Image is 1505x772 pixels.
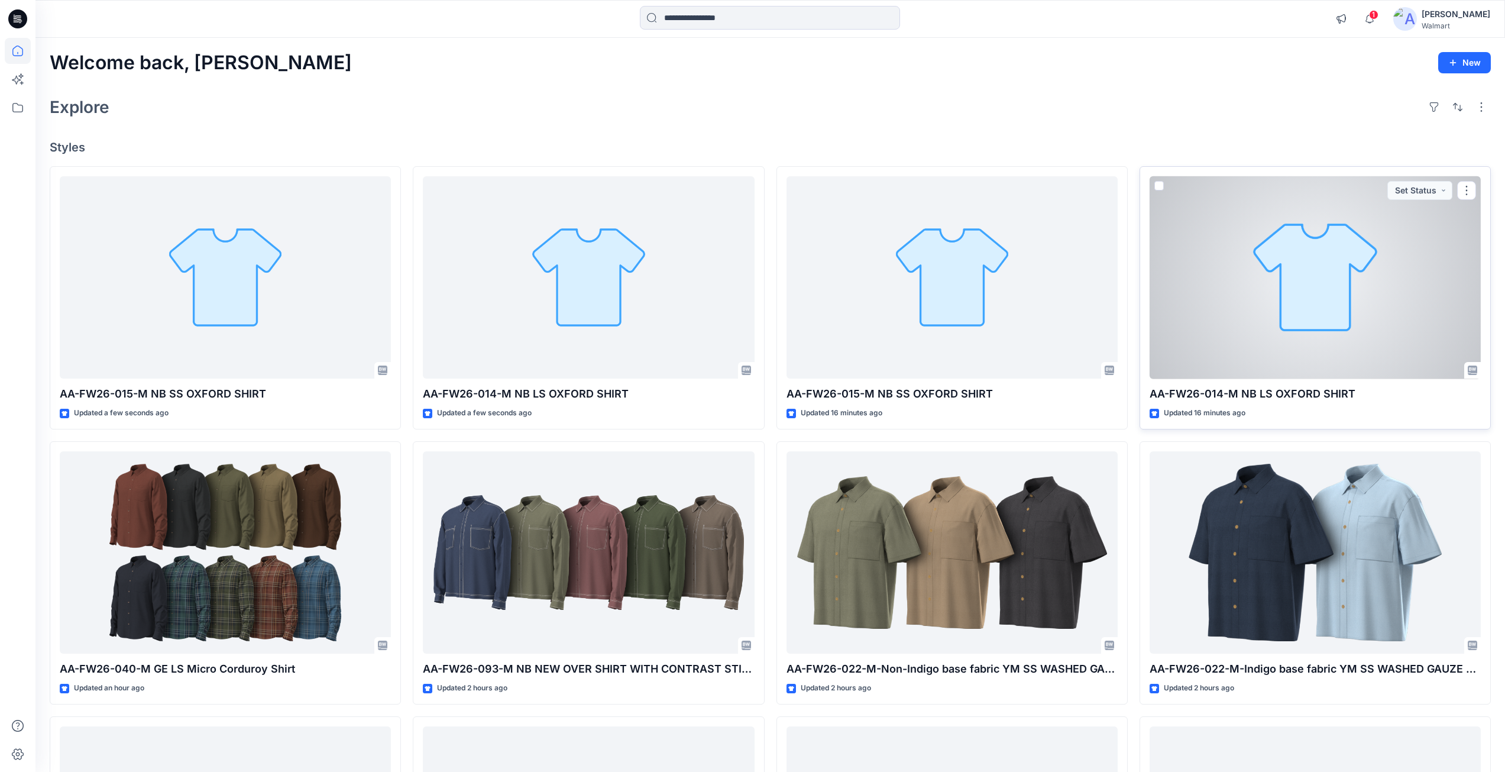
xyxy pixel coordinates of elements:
p: AA-FW26-015-M NB SS OXFORD SHIRT [60,386,391,402]
p: AA-FW26-022-M-Indigo base fabric YM SS WASHED GAUZE TEXTURED SHIRT [1150,661,1481,677]
div: [PERSON_NAME] [1422,7,1490,21]
p: Updated 2 hours ago [1164,682,1234,695]
p: AA-FW26-093-M NB NEW OVER SHIRT WITH CONTRAST STITCH [423,661,754,677]
a: AA-FW26-015-M NB SS OXFORD SHIRT [60,176,391,379]
p: Updated an hour ago [74,682,144,695]
p: AA-FW26-014-M NB LS OXFORD SHIRT [1150,386,1481,402]
p: AA-FW26-015-M NB SS OXFORD SHIRT [787,386,1118,402]
h2: Welcome back, [PERSON_NAME] [50,52,352,74]
p: Updated 16 minutes ago [801,407,882,419]
button: New [1438,52,1491,73]
a: AA-FW26-014-M NB LS OXFORD SHIRT [423,176,754,379]
p: Updated 16 minutes ago [1164,407,1245,419]
h4: Styles [50,140,1491,154]
div: Walmart [1422,21,1490,30]
a: AA-FW26-022-M-Indigo base fabric YM SS WASHED GAUZE TEXTURED SHIRT [1150,451,1481,654]
a: AA-FW26-093-M NB NEW OVER SHIRT WITH CONTRAST STITCH [423,451,754,654]
a: AA-FW26-040-M GE LS Micro Corduroy Shirt [60,451,391,654]
h2: Explore [50,98,109,117]
p: Updated 2 hours ago [801,682,871,695]
p: Updated 2 hours ago [437,682,507,695]
span: 1 [1369,10,1378,20]
p: AA-FW26-022-M-Non-Indigo base fabric YM SS WASHED GAUZE TEXTURED SHIRT [787,661,1118,677]
p: AA-FW26-014-M NB LS OXFORD SHIRT [423,386,754,402]
a: AA-FW26-014-M NB LS OXFORD SHIRT [1150,176,1481,379]
p: Updated a few seconds ago [437,407,532,419]
img: avatar [1393,7,1417,31]
a: AA-FW26-015-M NB SS OXFORD SHIRT [787,176,1118,379]
a: AA-FW26-022-M-Non-Indigo base fabric YM SS WASHED GAUZE TEXTURED SHIRT [787,451,1118,654]
p: AA-FW26-040-M GE LS Micro Corduroy Shirt [60,661,391,677]
p: Updated a few seconds ago [74,407,169,419]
